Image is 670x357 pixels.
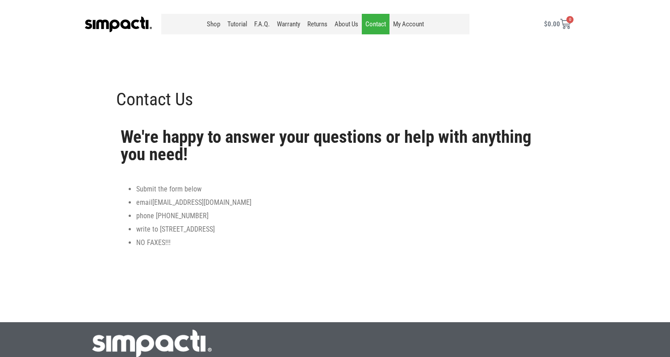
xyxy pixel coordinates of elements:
[304,14,331,34] a: Returns
[136,211,549,221] li: phone [PHONE_NUMBER]
[203,14,224,34] a: Shop
[136,184,549,195] li: Submit the form below
[389,14,427,34] a: My Account
[251,14,273,34] a: F.A.Q.
[116,88,554,111] h1: Contact Us
[362,14,389,34] a: Contact
[224,14,251,34] a: Tutorial
[136,237,549,248] li: NO FAXES!!!
[136,198,251,207] span: email [EMAIL_ADDRESS][DOMAIN_NAME]
[331,14,362,34] a: About Us
[121,129,549,163] h2: We're happy to answer your questions or help with anything you need!
[544,20,548,28] span: $
[533,13,582,35] a: $0.00 0
[136,224,549,235] li: write to [STREET_ADDRESS]
[566,16,574,23] span: 0
[544,20,560,28] bdi: 0.00
[273,14,304,34] a: Warranty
